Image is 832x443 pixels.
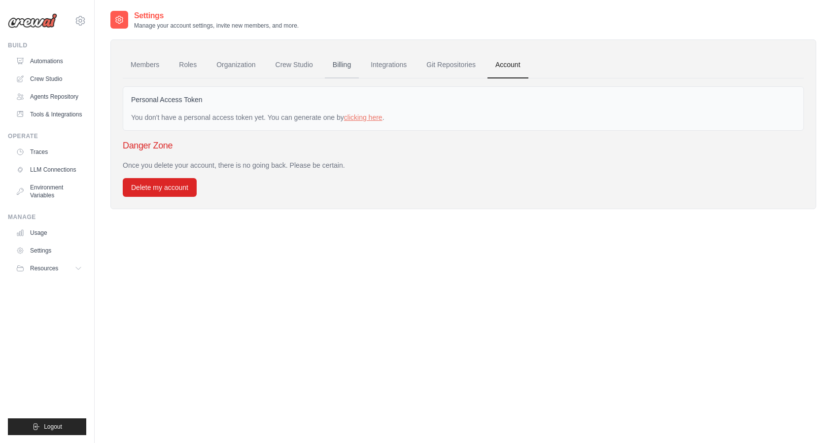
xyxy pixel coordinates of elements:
[8,418,86,435] button: Logout
[12,53,86,69] a: Automations
[268,52,321,78] a: Crew Studio
[123,160,804,170] p: Once you delete your account, there is no going back. Please be certain.
[123,139,804,152] h3: Danger Zone
[123,178,197,197] button: Delete my account
[131,112,796,122] div: You don't have a personal access token yet. You can generate one by .
[171,52,205,78] a: Roles
[344,113,382,121] a: clicking here
[8,41,86,49] div: Build
[12,243,86,258] a: Settings
[12,107,86,122] a: Tools & Integrations
[363,52,415,78] a: Integrations
[208,52,263,78] a: Organization
[134,10,299,22] h2: Settings
[12,162,86,178] a: LLM Connections
[12,260,86,276] button: Resources
[12,89,86,105] a: Agents Repository
[12,71,86,87] a: Crew Studio
[131,95,203,105] label: Personal Access Token
[8,13,57,28] img: Logo
[418,52,484,78] a: Git Repositories
[325,52,359,78] a: Billing
[8,132,86,140] div: Operate
[8,213,86,221] div: Manage
[30,264,58,272] span: Resources
[134,22,299,30] p: Manage your account settings, invite new members, and more.
[12,225,86,241] a: Usage
[487,52,528,78] a: Account
[44,423,62,431] span: Logout
[12,144,86,160] a: Traces
[12,180,86,203] a: Environment Variables
[123,52,167,78] a: Members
